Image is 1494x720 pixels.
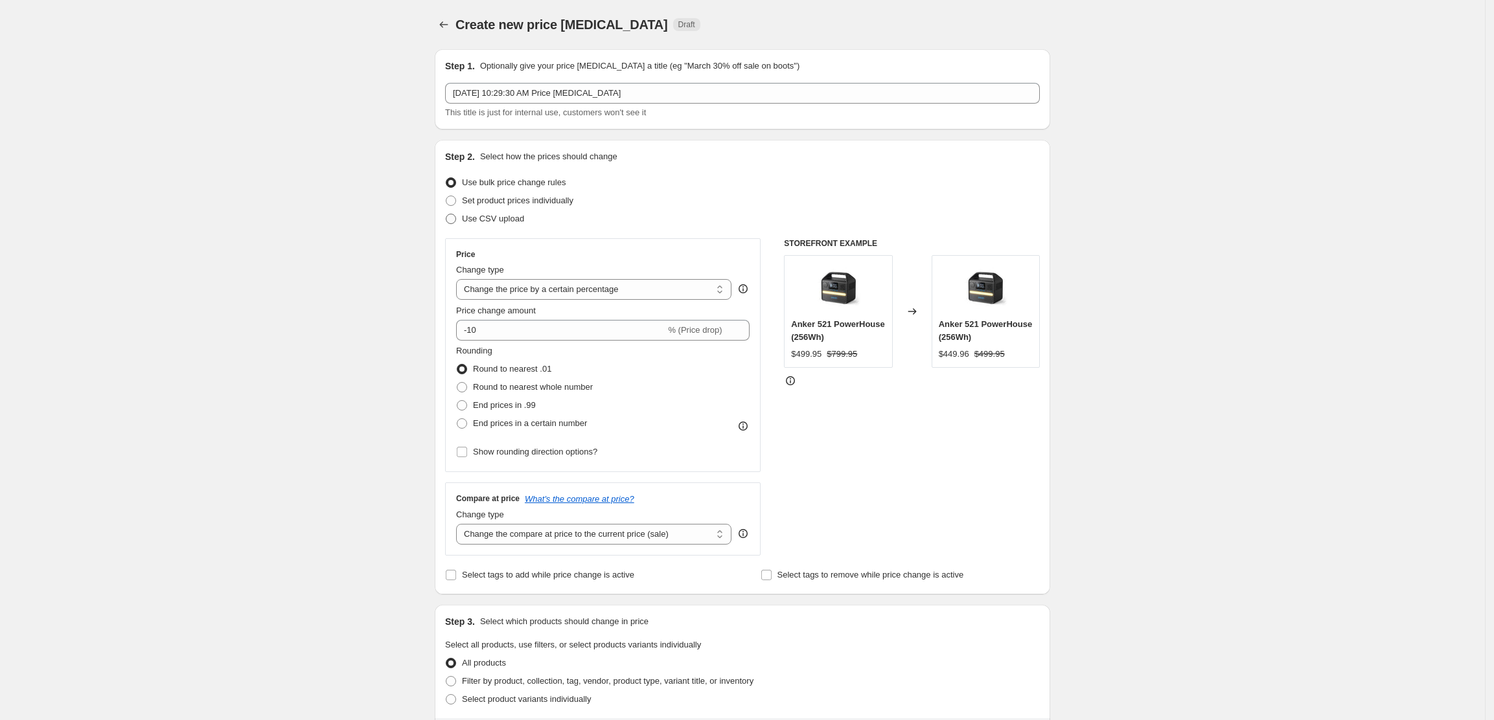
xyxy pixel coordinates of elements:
[445,150,475,163] h2: Step 2.
[445,640,701,649] span: Select all products, use filters, or select products variants individually
[480,60,799,73] p: Optionally give your price [MEDICAL_DATA] a title (eg "March 30% off sale on boots")
[456,493,520,504] h3: Compare at price
[456,346,492,355] span: Rounding
[668,325,722,335] span: % (Price drop)
[462,177,566,187] span: Use bulk price change rules
[473,382,593,392] span: Round to nearest whole number
[462,676,753,686] span: Filter by product, collection, tag, vendor, product type, variant title, or inventory
[827,348,857,361] strike: $799.95
[737,282,750,295] div: help
[737,527,750,540] div: help
[456,265,504,275] span: Change type
[462,196,573,205] span: Set product prices individually
[473,364,551,374] span: Round to nearest .01
[678,19,695,30] span: Draft
[445,107,646,117] span: This title is just for internal use, customers won't see it
[473,400,536,410] span: End prices in .99
[784,238,1040,249] h6: STOREFRONT EXAMPLE
[456,249,475,260] h3: Price
[462,658,506,668] span: All products
[445,615,475,628] h2: Step 3.
[462,214,524,223] span: Use CSV upload
[455,17,668,32] span: Create new price [MEDICAL_DATA]
[473,447,597,456] span: Show rounding direction options?
[480,615,649,628] p: Select which products should change in price
[462,694,591,704] span: Select product variants individually
[777,570,964,579] span: Select tags to remove while price change is active
[791,348,822,361] div: $499.95
[791,319,885,342] span: Anker 521 PowerHouse (256Wh)
[480,150,617,163] p: Select how the prices should change
[456,320,665,341] input: -15
[939,319,1033,342] span: Anker 521 PowerHouse (256Wh)
[974,348,1005,361] strike: $499.95
[960,262,1011,314] img: a1720c11_anker_521_powerhouse__256wh__hero__1800x1800px_80x.jpg
[445,83,1040,104] input: 30% off holiday sale
[435,16,453,34] button: Price change jobs
[456,510,504,519] span: Change type
[525,494,634,504] button: What's the compare at price?
[939,348,969,361] div: $449.96
[445,60,475,73] h2: Step 1.
[456,306,536,315] span: Price change amount
[462,570,634,579] span: Select tags to add while price change is active
[812,262,864,314] img: a1720c11_anker_521_powerhouse__256wh__hero__1800x1800px_80x.jpg
[473,418,587,428] span: End prices in a certain number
